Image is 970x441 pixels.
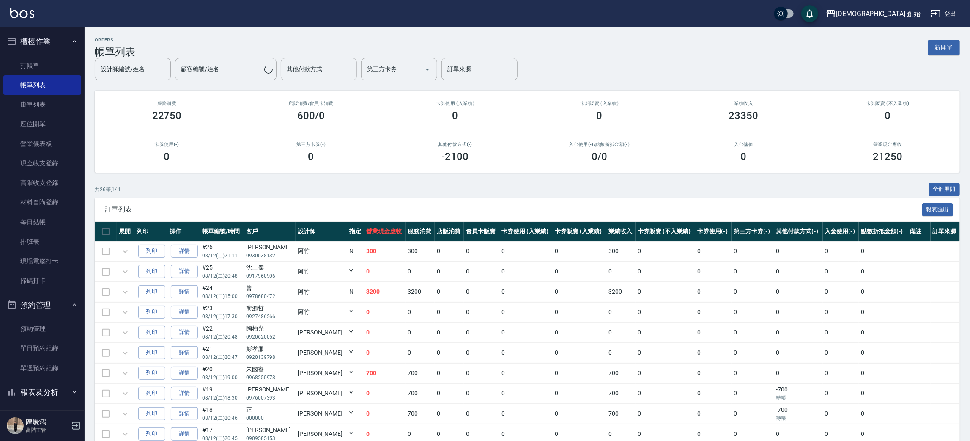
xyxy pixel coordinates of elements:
td: 0 [732,383,774,403]
th: 備註 [907,222,930,242]
td: 0 [553,404,607,424]
td: 0 [823,363,859,383]
td: Y [347,322,364,342]
td: 700 [406,404,435,424]
a: 打帳單 [3,56,81,75]
td: 0 [859,383,907,403]
td: 0 [499,322,553,342]
button: 列印 [138,285,165,298]
td: 0 [464,241,499,261]
td: 0 [464,404,499,424]
td: 0 [774,262,823,281]
h3: 22750 [152,110,182,121]
th: 卡券使用 (入業績) [499,222,553,242]
td: 0 [435,322,464,342]
h2: 營業現金應收 [826,142,950,147]
td: [PERSON_NAME] [296,383,347,403]
td: 0 [499,262,553,281]
th: 卡券使用(-) [695,222,732,242]
td: 0 [406,322,435,342]
td: 0 [695,241,732,261]
td: 0 [695,343,732,363]
td: 0 [732,241,774,261]
p: 08/12 (二) 19:00 [202,374,242,381]
td: 0 [406,343,435,363]
p: 08/12 (二) 20:47 [202,353,242,361]
th: 展開 [117,222,134,242]
td: 0 [859,282,907,302]
a: 詳情 [171,245,198,258]
h3: 帳單列表 [95,46,135,58]
td: 0 [859,343,907,363]
p: 000000 [246,414,293,422]
th: 設計師 [296,222,347,242]
a: 詳情 [171,346,198,359]
a: 詳情 [171,265,198,278]
button: 列印 [138,346,165,359]
button: 全部展開 [929,183,960,196]
th: 點數折抵金額(-) [859,222,907,242]
td: 0 [695,282,732,302]
th: 卡券販賣 (不入業績) [636,222,695,242]
td: 700 [406,383,435,403]
h2: 卡券販賣 (入業績) [537,101,661,106]
td: 0 [435,262,464,281]
div: 彭孝廉 [246,345,293,353]
td: 0 [823,343,859,363]
button: 列印 [138,407,165,420]
div: 陶柏光 [246,324,293,333]
td: 阿竹 [296,241,347,261]
td: 0 [774,322,823,342]
td: 0 [859,363,907,383]
th: 訂單來源 [931,222,960,242]
td: 0 [553,343,607,363]
td: 0 [606,322,636,342]
a: 詳情 [171,427,198,441]
td: 0 [364,322,406,342]
td: 0 [553,302,607,322]
p: 08/12 (二) 20:46 [202,414,242,422]
td: 0 [435,241,464,261]
a: 每日結帳 [3,212,81,232]
td: 0 [364,262,406,281]
td: 0 [499,241,553,261]
td: 0 [435,343,464,363]
p: 08/12 (二) 21:11 [202,252,242,259]
a: 單日預約紀錄 [3,339,81,358]
td: 0 [774,343,823,363]
h3: 0 /0 [592,151,607,163]
td: 0 [732,262,774,281]
td: N [347,282,364,302]
td: 0 [435,383,464,403]
td: 700 [606,404,636,424]
h3: 21250 [873,151,903,163]
td: 0 [823,241,859,261]
td: #21 [200,343,244,363]
td: 0 [859,241,907,261]
td: -700 [774,404,823,424]
p: 0968250978 [246,374,293,381]
th: 服務消費 [406,222,435,242]
button: 列印 [138,245,165,258]
td: 0 [364,404,406,424]
button: 列印 [138,367,165,380]
h2: 其他付款方式(-) [393,142,517,147]
td: 0 [499,302,553,322]
a: 座位開單 [3,114,81,134]
div: [DEMOGRAPHIC_DATA] 創始 [836,8,921,19]
a: 掛單列表 [3,95,81,114]
td: 0 [364,302,406,322]
div: 沈士傑 [246,263,293,272]
td: 0 [553,262,607,281]
div: 正 [246,405,293,414]
td: 0 [499,363,553,383]
p: 08/12 (二) 20:48 [202,333,242,341]
a: 排班表 [3,232,81,251]
h3: 0 [741,151,747,163]
td: 0 [732,282,774,302]
h2: 卡券販賣 (不入業績) [826,101,950,106]
td: 3200 [406,282,435,302]
td: 0 [636,322,695,342]
td: #22 [200,322,244,342]
td: 阿竹 [296,262,347,281]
